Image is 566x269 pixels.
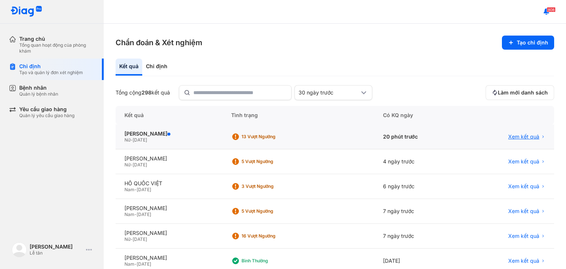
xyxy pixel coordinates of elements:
[134,212,137,217] span: -
[124,261,134,267] span: Nam
[508,158,539,165] span: Xem kết quả
[137,212,151,217] span: [DATE]
[374,149,462,174] div: 4 ngày trước
[10,6,42,17] img: logo
[502,36,554,50] button: Tạo chỉ định
[19,106,74,113] div: Yêu cầu giao hàng
[116,59,142,76] div: Kết quả
[30,250,83,256] div: Lễ tân
[498,89,548,96] span: Làm mới danh sách
[130,162,133,167] span: -
[124,230,213,236] div: [PERSON_NAME]
[130,236,133,242] span: -
[242,159,301,165] div: 5 Vượt ngưỡng
[137,187,151,192] span: [DATE]
[19,84,58,91] div: Bệnh nhân
[508,133,539,140] span: Xem kết quả
[374,174,462,199] div: 6 ngày trước
[124,180,213,187] div: HỒ QUỐC VIỆT
[134,261,137,267] span: -
[374,124,462,149] div: 20 phút trước
[242,134,301,140] div: 13 Vượt ngưỡng
[124,155,213,162] div: [PERSON_NAME]
[19,36,95,42] div: Trang chủ
[242,183,301,189] div: 3 Vượt ngưỡng
[299,89,359,96] div: 30 ngày trước
[133,236,147,242] span: [DATE]
[547,7,556,12] span: 808
[124,212,134,217] span: Nam
[142,59,171,76] div: Chỉ định
[124,130,213,137] div: [PERSON_NAME]
[374,224,462,249] div: 7 ngày trước
[141,89,152,96] span: 298
[222,106,374,124] div: Tình trạng
[374,106,462,124] div: Có KQ ngày
[486,85,554,100] button: Làm mới danh sách
[508,258,539,264] span: Xem kết quả
[374,199,462,224] div: 7 ngày trước
[124,255,213,261] div: [PERSON_NAME]
[124,187,134,192] span: Nam
[242,258,301,264] div: Bình thường
[124,236,130,242] span: Nữ
[137,261,151,267] span: [DATE]
[242,208,301,214] div: 5 Vượt ngưỡng
[30,243,83,250] div: [PERSON_NAME]
[133,162,147,167] span: [DATE]
[124,162,130,167] span: Nữ
[130,137,133,143] span: -
[133,137,147,143] span: [DATE]
[116,37,202,48] h3: Chẩn đoán & Xét nghiệm
[12,242,27,257] img: logo
[134,187,137,192] span: -
[242,233,301,239] div: 16 Vượt ngưỡng
[508,233,539,239] span: Xem kết quả
[19,42,95,54] div: Tổng quan hoạt động của phòng khám
[19,70,83,76] div: Tạo và quản lý đơn xét nghiệm
[116,106,222,124] div: Kết quả
[19,63,83,70] div: Chỉ định
[19,113,74,119] div: Quản lý yêu cầu giao hàng
[19,91,58,97] div: Quản lý bệnh nhân
[124,205,213,212] div: [PERSON_NAME]
[116,89,170,96] div: Tổng cộng kết quả
[124,137,130,143] span: Nữ
[508,183,539,190] span: Xem kết quả
[508,208,539,215] span: Xem kết quả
